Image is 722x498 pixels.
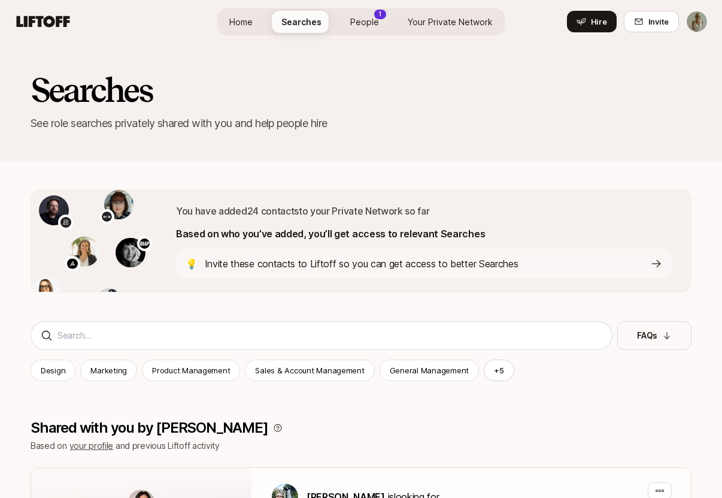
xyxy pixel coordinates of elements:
h2: Searches [31,72,691,108]
button: Hire [567,11,617,32]
img: 1706124738797 [104,190,134,220]
p: 1 [379,10,381,19]
a: Home [220,11,262,33]
img: Within logo [102,212,113,222]
input: Search... [57,328,602,343]
p: Based on and previous Liftoff activity [31,439,691,453]
p: FAQs [637,328,657,343]
button: +5 [484,360,514,381]
img: 1723352755833 [95,288,125,318]
button: Invite [624,11,679,32]
span: Searches [281,16,321,28]
button: FAQs [617,321,691,350]
p: 💡 [186,256,198,271]
p: Design [41,364,65,376]
a: Your Private Network [398,11,502,33]
p: Invite these contacts to Liftoff so you can get access to better Searches [205,256,518,271]
span: Invite [648,16,669,28]
img: 1515977036255 [116,238,145,268]
img: 1721875674168 [39,195,69,225]
img: IDEO logo [60,217,71,228]
span: Home [229,16,253,28]
a: Searches [272,11,331,33]
span: Your Private Network [408,16,493,28]
span: People [350,16,379,28]
a: your profile [69,440,114,451]
a: People1 [341,11,389,33]
span: Hire [591,16,607,28]
img: 1664823374066 [69,237,99,267]
p: Marketing [90,364,127,376]
img: Penrose logo [67,258,78,269]
p: Based on who you’ve added, you’ll get access to relevant Searches [176,226,672,242]
button: Ashlea Sommer [686,11,708,32]
img: Ashlea Sommer [687,11,707,32]
p: Shared with you by [PERSON_NAME] [31,419,268,436]
p: General Management [390,364,469,376]
p: See role searches privately shared with you and help people hire [31,115,691,132]
img: Goodby Silverstein & logo [139,239,150,249]
p: Product Management [152,364,230,376]
p: You have added 24 contacts to your Private Network so far [176,203,672,219]
img: 1725929689654 [32,276,62,306]
p: Sales & Account Management [255,364,364,376]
